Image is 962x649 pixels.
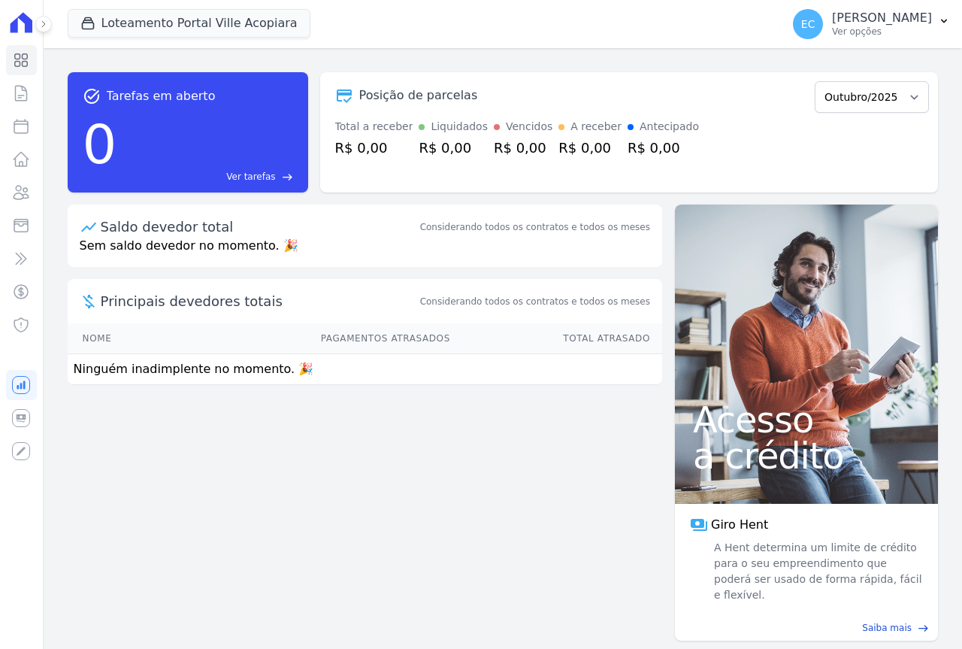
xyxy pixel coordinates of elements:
[494,138,552,158] div: R$ 0,00
[693,402,920,438] span: Acesso
[68,237,662,267] p: Sem saldo devedor no momento. 🎉
[918,623,929,634] span: east
[693,438,920,474] span: a crédito
[862,621,912,635] span: Saiba mais
[335,138,413,158] div: R$ 0,00
[123,170,292,183] a: Ver tarefas east
[628,138,699,158] div: R$ 0,00
[570,119,622,135] div: A receber
[107,87,216,105] span: Tarefas em aberto
[359,86,478,105] div: Posição de parcelas
[558,138,622,158] div: R$ 0,00
[83,87,101,105] span: task_alt
[781,3,962,45] button: EC [PERSON_NAME] Ver opções
[68,354,662,385] td: Ninguém inadimplente no momento. 🎉
[420,295,650,308] span: Considerando todos os contratos e todos os meses
[420,220,650,234] div: Considerando todos os contratos e todos os meses
[832,26,932,38] p: Ver opções
[68,9,310,38] button: Loteamento Portal Ville Acopiara
[83,105,117,183] div: 0
[711,516,768,534] span: Giro Hent
[282,171,293,183] span: east
[506,119,552,135] div: Vencidos
[419,138,488,158] div: R$ 0,00
[801,19,815,29] span: EC
[226,170,275,183] span: Ver tarefas
[101,217,417,237] div: Saldo devedor total
[431,119,488,135] div: Liquidados
[684,621,929,635] a: Saiba mais east
[335,119,413,135] div: Total a receber
[832,11,932,26] p: [PERSON_NAME]
[174,323,451,354] th: Pagamentos Atrasados
[451,323,662,354] th: Total Atrasado
[101,291,417,311] span: Principais devedores totais
[640,119,699,135] div: Antecipado
[711,540,923,603] span: A Hent determina um limite de crédito para o seu empreendimento que poderá ser usado de forma ráp...
[68,323,174,354] th: Nome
